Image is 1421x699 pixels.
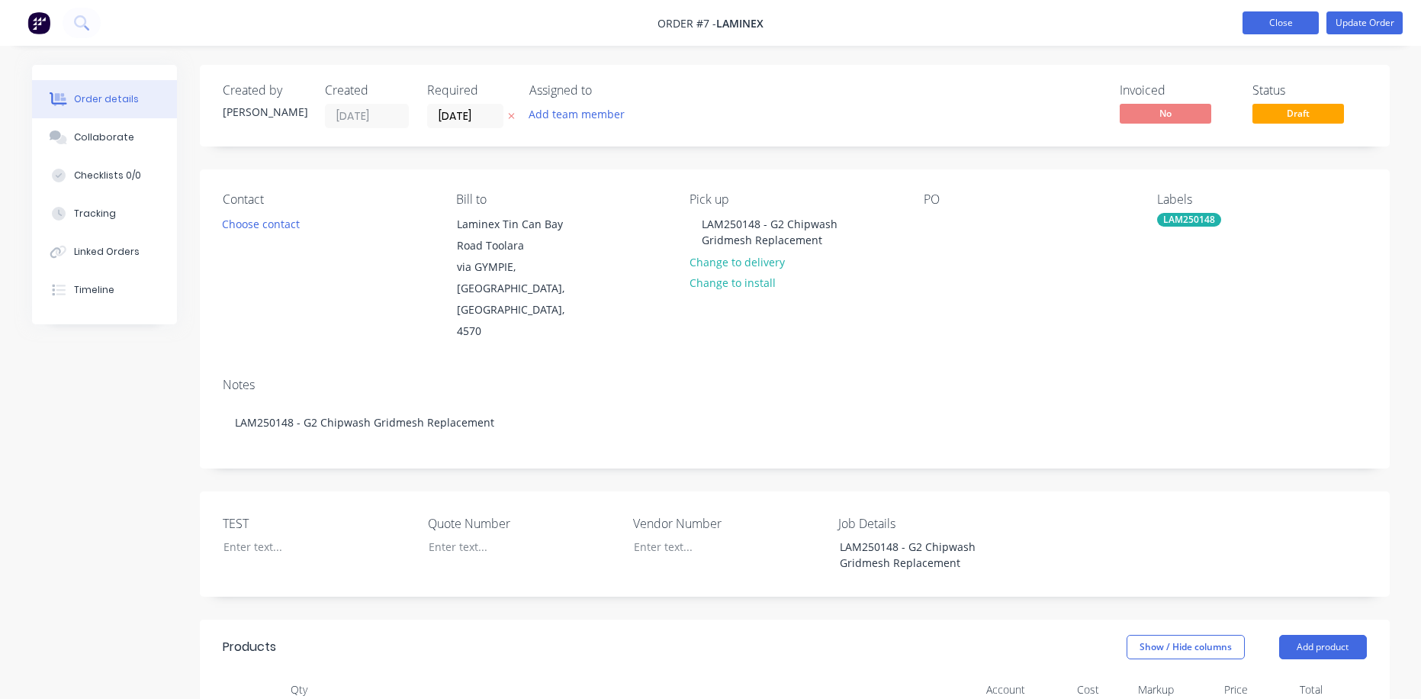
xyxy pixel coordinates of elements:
[74,283,114,297] div: Timeline
[74,92,139,106] div: Order details
[1252,83,1367,98] div: Status
[74,207,116,221] div: Tracking
[1326,11,1403,34] button: Update Order
[690,192,899,207] div: Pick up
[716,16,764,31] span: Laminex
[1252,104,1344,123] span: Draft
[223,378,1367,392] div: Notes
[223,638,276,656] div: Products
[223,514,413,533] label: TEST
[74,169,141,182] div: Checklists 0/0
[1279,635,1367,659] button: Add product
[681,251,792,272] button: Change to delivery
[520,104,632,124] button: Add team member
[681,272,783,293] button: Change to install
[325,83,409,98] div: Created
[1120,83,1234,98] div: Invoiced
[1120,104,1211,123] span: No
[1157,192,1366,207] div: Labels
[529,83,682,98] div: Assigned to
[32,156,177,195] button: Checklists 0/0
[456,192,665,207] div: Bill to
[223,104,307,120] div: [PERSON_NAME]
[657,16,716,31] span: Order #7 -
[1243,11,1319,34] button: Close
[427,83,511,98] div: Required
[924,192,1133,207] div: PO
[444,213,596,343] div: Laminex Tin Can Bay Road Toolaravia GYMPIE, [GEOGRAPHIC_DATA], [GEOGRAPHIC_DATA], 4570
[32,233,177,271] button: Linked Orders
[74,130,134,144] div: Collaborate
[223,83,307,98] div: Created by
[1157,213,1221,227] div: LAM250148
[828,536,1018,574] div: LAM250148 - G2 Chipwash Gridmesh Replacement
[32,195,177,233] button: Tracking
[32,271,177,309] button: Timeline
[457,256,584,342] div: via GYMPIE, [GEOGRAPHIC_DATA], [GEOGRAPHIC_DATA], 4570
[32,80,177,118] button: Order details
[838,514,1029,533] label: Job Details
[690,213,899,251] div: LAM250148 - G2 Chipwash Gridmesh Replacement
[1127,635,1245,659] button: Show / Hide columns
[633,514,824,533] label: Vendor Number
[27,11,50,34] img: Factory
[428,514,619,533] label: Quote Number
[457,214,584,256] div: Laminex Tin Can Bay Road Toolara
[529,104,633,124] button: Add team member
[223,192,432,207] div: Contact
[214,213,307,234] button: Choose contact
[32,118,177,156] button: Collaborate
[74,245,140,259] div: Linked Orders
[223,399,1367,446] div: LAM250148 - G2 Chipwash Gridmesh Replacement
